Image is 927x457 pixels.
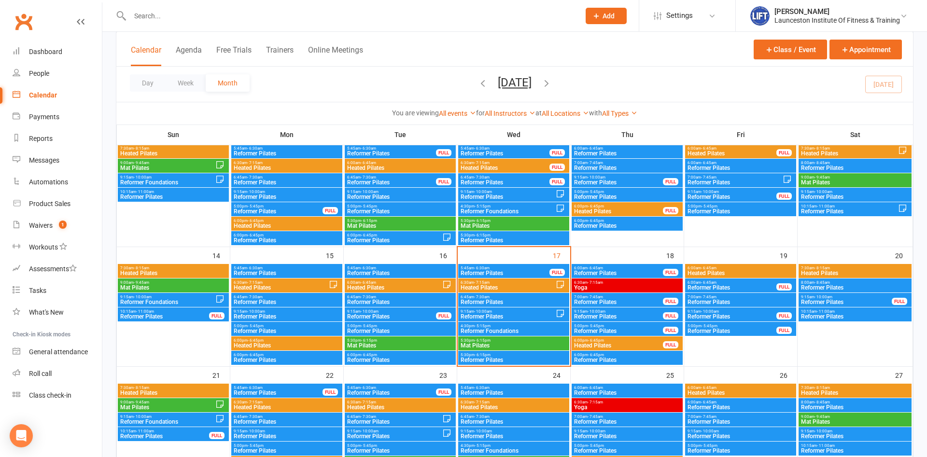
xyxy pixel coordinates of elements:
[776,149,792,156] div: FULL
[663,269,678,276] div: FULL
[247,146,263,151] span: - 6:30am
[233,309,340,314] span: 9:15am
[460,151,550,156] span: Reformer Pilates
[13,171,102,193] a: Automations
[29,265,77,273] div: Assessments
[574,151,681,156] span: Reformer Pilates
[663,207,678,214] div: FULL
[460,223,567,229] span: Mat Pilates
[687,180,783,185] span: Reformer Pilates
[13,128,102,150] a: Reports
[774,7,900,16] div: [PERSON_NAME]
[233,237,340,243] span: Reformer Pilates
[574,190,681,194] span: 5:00pm
[815,146,830,151] span: - 8:15am
[474,309,492,314] span: - 10:00am
[460,175,550,180] span: 6:45am
[136,190,154,194] span: - 11:00am
[13,236,102,258] a: Workouts
[247,309,265,314] span: - 10:00am
[460,161,550,165] span: 6:30am
[475,204,491,208] span: - 5:15pm
[347,161,454,165] span: 6:00am
[13,385,102,406] a: Class kiosk mode
[574,295,663,299] span: 7:00am
[29,287,46,294] div: Tasks
[801,190,910,194] span: 9:15am
[474,146,490,151] span: - 6:30am
[233,204,323,208] span: 5:00pm
[13,63,102,84] a: People
[233,295,340,299] span: 6:45am
[233,190,340,194] span: 9:15am
[589,109,602,117] strong: with
[233,208,323,214] span: Reformer Pilates
[801,194,910,200] span: Reformer Pilates
[436,312,451,319] div: FULL
[347,175,436,180] span: 6:45am
[474,175,490,180] span: - 7:30am
[347,204,454,208] span: 5:00pm
[588,309,605,314] span: - 10:00am
[134,280,149,285] span: - 9:45am
[120,175,215,180] span: 9:15am
[460,299,567,305] span: Reformer Pilates
[120,285,227,291] span: Mat Pilates
[248,219,264,223] span: - 6:45pm
[476,109,485,117] strong: for
[588,266,603,270] span: - 6:45am
[892,298,907,305] div: FULL
[574,165,681,171] span: Reformer Pilates
[212,247,230,263] div: 14
[574,161,681,165] span: 7:00am
[29,243,58,251] div: Workouts
[12,10,36,34] a: Clubworx
[603,12,615,20] span: Add
[457,125,571,145] th: Wed
[347,233,442,237] span: 6:00pm
[233,151,340,156] span: Reformer Pilates
[895,247,913,263] div: 20
[687,270,794,276] span: Heated Pilates
[815,175,830,180] span: - 9:45am
[474,280,490,285] span: - 7:15am
[439,247,457,263] div: 16
[776,283,792,291] div: FULL
[361,295,376,299] span: - 7:30am
[460,194,556,200] span: Reformer Pilates
[666,247,684,263] div: 18
[216,45,252,66] button: Free Trials
[498,76,532,89] button: [DATE]
[233,146,340,151] span: 5:45am
[13,258,102,280] a: Assessments
[701,295,716,299] span: - 7:45am
[574,146,681,151] span: 6:00am
[829,40,902,59] button: Appointment
[574,223,681,229] span: Reformer Pilates
[344,125,457,145] th: Tue
[687,208,794,214] span: Reformer Pilates
[780,247,797,263] div: 19
[247,295,263,299] span: - 7:30am
[117,125,230,145] th: Sun
[176,45,202,66] button: Agenda
[392,109,439,117] strong: You are viewing
[754,40,827,59] button: Class / Event
[136,309,154,314] span: - 11:00am
[13,84,102,106] a: Calendar
[10,424,33,447] div: Open Intercom Messenger
[602,110,637,117] a: All Types
[687,266,794,270] span: 6:00am
[29,156,59,164] div: Messages
[574,266,663,270] span: 6:00am
[29,370,52,377] div: Roll call
[774,16,900,25] div: Launceston Institute Of Fitness & Training
[460,280,556,285] span: 6:30am
[347,223,454,229] span: Mat Pilates
[266,45,294,66] button: Trainers
[815,190,832,194] span: - 10:00am
[120,194,227,200] span: Reformer Pilates
[687,190,777,194] span: 9:15am
[29,91,57,99] div: Calendar
[347,285,442,291] span: Heated Pilates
